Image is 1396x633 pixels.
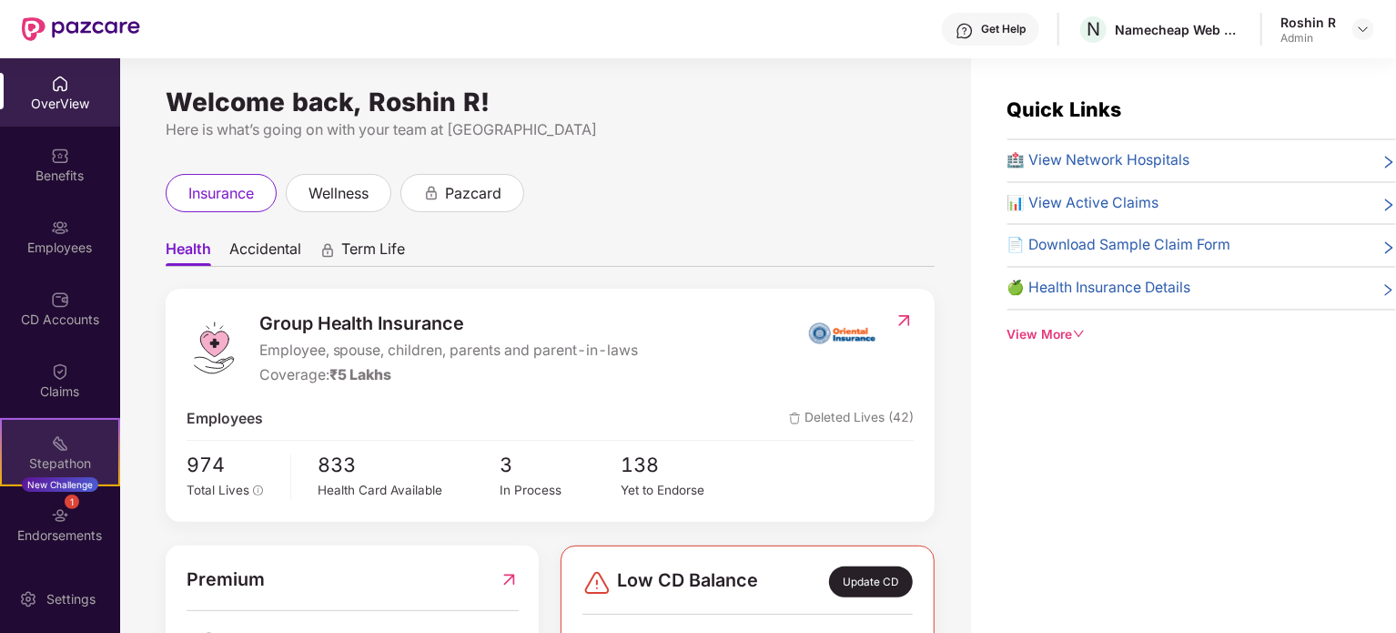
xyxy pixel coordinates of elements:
[617,567,758,597] span: Low CD Balance
[1280,14,1336,31] div: Roshin R
[1381,238,1396,257] span: right
[1007,97,1122,121] span: Quick Links
[51,75,69,93] img: svg+xml;base64,PHN2ZyBpZD0iSG9tZSIgeG1sbnM9Imh0dHA6Ly93d3cudzMub3JnLzIwMDAvc3ZnIiB3aWR0aD0iMjAiIG...
[1381,153,1396,172] span: right
[1007,149,1190,172] span: 🏥 View Network Hospitals
[1087,18,1100,40] span: N
[622,481,743,500] div: Yet to Endorse
[166,95,935,109] div: Welcome back, Roshin R!
[229,240,301,266] span: Accidental
[829,567,913,597] div: Update CD
[582,568,612,597] img: svg+xml;base64,PHN2ZyBpZD0iRGFuZ2VyLTMyeDMyIiB4bWxucz0iaHR0cDovL3d3dy53My5vcmcvMjAwMC9zdmciIHdpZH...
[1007,192,1159,215] span: 📊 View Active Claims
[22,17,140,41] img: New Pazcare Logo
[956,22,974,40] img: svg+xml;base64,PHN2ZyBpZD0iSGVscC0zMngzMiIgeG1sbnM9Imh0dHA6Ly93d3cudzMub3JnLzIwMDAvc3ZnIiB3aWR0aD...
[187,483,249,497] span: Total Lives
[1007,325,1396,345] div: View More
[500,566,519,594] img: RedirectIcon
[445,182,501,205] span: pazcard
[1280,31,1336,46] div: Admin
[1073,328,1086,341] span: down
[187,321,241,375] img: logo
[19,590,37,608] img: svg+xml;base64,PHN2ZyBpZD0iU2V0dGluZy0yMHgyMCIgeG1sbnM9Imh0dHA6Ly93d3cudzMub3JnLzIwMDAvc3ZnIiB3aW...
[51,147,69,165] img: svg+xml;base64,PHN2ZyBpZD0iQmVuZWZpdHMiIHhtbG5zPSJodHRwOi8vd3d3LnczLm9yZy8yMDAwL3N2ZyIgd2lkdGg9Ij...
[808,310,876,355] img: insurerIcon
[187,566,265,594] span: Premium
[259,364,639,387] div: Coverage:
[22,477,98,492] div: New Challenge
[500,450,621,481] span: 3
[319,450,501,481] span: 833
[309,182,369,205] span: wellness
[1381,196,1396,215] span: right
[187,450,278,481] span: 974
[789,408,914,431] span: Deleted Lives (42)
[1381,281,1396,300] span: right
[259,310,639,338] span: Group Health Insurance
[51,291,69,309] img: svg+xml;base64,PHN2ZyBpZD0iQ0RfQWNjb3VudHMiIGRhdGEtbmFtZT0iQ0QgQWNjb3VudHMiIHhtbG5zPSJodHRwOi8vd3...
[166,118,935,141] div: Here is what’s going on with your team at [GEOGRAPHIC_DATA]
[51,506,69,525] img: svg+xml;base64,PHN2ZyBpZD0iRW5kb3JzZW1lbnRzIiB4bWxucz0iaHR0cDovL3d3dy53My5vcmcvMjAwMC9zdmciIHdpZH...
[329,366,392,383] span: ₹5 Lakhs
[1007,234,1231,257] span: 📄 Download Sample Claim Form
[319,241,336,258] div: animation
[41,590,101,608] div: Settings
[1356,22,1371,36] img: svg+xml;base64,PHN2ZyBpZD0iRHJvcGRvd24tMzJ4MzIiIHhtbG5zPSJodHRwOi8vd3d3LnczLm9yZy8yMDAwL3N2ZyIgd2...
[341,240,405,266] span: Term Life
[1007,277,1191,300] span: 🍏 Health Insurance Details
[319,481,501,500] div: Health Card Available
[51,434,69,453] img: svg+xml;base64,PHN2ZyB4bWxucz0iaHR0cDovL3d3dy53My5vcmcvMjAwMC9zdmciIHdpZHRoPSIyMSIgaGVpZ2h0PSIyMC...
[981,22,1026,36] div: Get Help
[51,362,69,381] img: svg+xml;base64,PHN2ZyBpZD0iQ2xhaW0iIHhtbG5zPSJodHRwOi8vd3d3LnczLm9yZy8yMDAwL3N2ZyIgd2lkdGg9IjIwIi...
[789,413,801,424] img: deleteIcon
[51,219,69,237] img: svg+xml;base64,PHN2ZyBpZD0iRW1wbG95ZWVzIiB4bWxucz0iaHR0cDovL3d3dy53My5vcmcvMjAwMC9zdmciIHdpZHRoPS...
[166,240,211,266] span: Health
[622,450,743,481] span: 138
[2,454,118,473] div: Stepathon
[423,184,440,200] div: animation
[1115,21,1242,38] div: Namecheap Web services Pvt Ltd
[253,485,264,496] span: info-circle
[188,182,254,205] span: insurance
[187,408,263,431] span: Employees
[895,311,914,330] img: RedirectIcon
[259,340,639,362] span: Employee, spouse, children, parents and parent-in-laws
[500,481,621,500] div: In Process
[65,495,79,509] div: 1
